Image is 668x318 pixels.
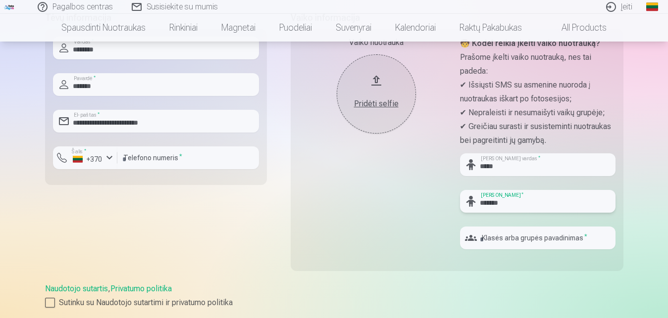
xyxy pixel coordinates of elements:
[460,120,616,147] p: ✔ Greičiau surasti ir susisteminti nuotraukas bei pagreitinti jų gamybą.
[45,297,623,309] label: Sutinku su Naudotojo sutartimi ir privatumo politika
[69,148,89,155] label: Šalis
[53,146,117,169] button: Šalis*+370
[383,14,448,42] a: Kalendoriai
[50,14,157,42] a: Spausdinti nuotraukas
[157,14,209,42] a: Rinkiniai
[267,14,324,42] a: Puodeliai
[534,14,618,42] a: All products
[45,283,623,309] div: ,
[337,54,416,134] button: Pridėti selfie
[110,284,172,293] a: Privatumo politika
[324,14,383,42] a: Suvenyrai
[347,98,406,110] div: Pridėti selfie
[460,78,616,106] p: ✔ Išsiųsti SMS su asmenine nuoroda į nuotraukas iškart po fotosesijos;
[460,39,600,48] strong: 🧒 Kodėl reikia įkelti vaiko nuotrauką?
[460,106,616,120] p: ✔ Nepraleisti ir nesumaišyti vaikų grupėje;
[73,154,103,164] div: +370
[209,14,267,42] a: Magnetai
[4,4,15,10] img: /fa2
[448,14,534,42] a: Raktų pakabukas
[45,284,108,293] a: Naudotojo sutartis
[299,37,454,48] div: Vaiko nuotrauka
[460,50,616,78] p: Prašome įkelti vaiko nuotrauką, nes tai padeda:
